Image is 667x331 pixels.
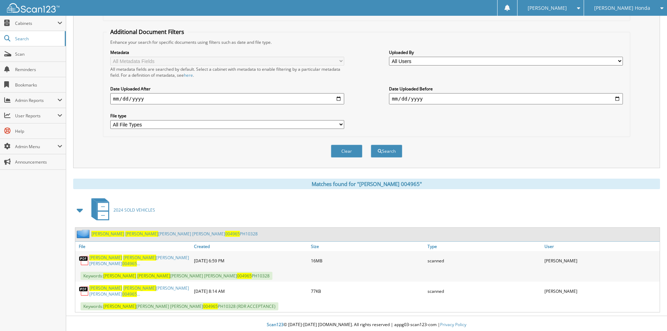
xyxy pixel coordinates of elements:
span: 2024 SOLD VEHICLES [113,207,155,213]
div: [DATE] 8:14 AM [192,283,309,299]
div: 77KB [309,283,426,299]
a: Created [192,242,309,251]
div: [DATE] 6:59 PM [192,253,309,268]
div: 16MB [309,253,426,268]
span: Bookmarks [15,82,62,88]
button: Search [371,145,402,158]
span: [PERSON_NAME] [123,255,156,261]
label: Date Uploaded Before [389,86,623,92]
a: 2024 SOLD VEHICLES [87,196,155,224]
div: Enhance your search for specific documents using filters such as date and file type. [107,39,626,45]
label: Uploaded By [389,49,623,55]
span: [PERSON_NAME] Honda [594,6,650,10]
span: Cabinets [15,20,57,26]
span: [PERSON_NAME] [103,303,136,309]
a: [PERSON_NAME] [PERSON_NAME][PERSON_NAME] [PERSON_NAME]004965... [89,285,190,297]
legend: Additional Document Filters [107,28,188,36]
span: Admin Menu [15,144,57,150]
a: here [184,72,193,78]
span: Search [15,36,61,42]
span: 004965 [203,303,218,309]
span: Scan [15,51,62,57]
span: [PERSON_NAME] [103,273,136,279]
span: [PERSON_NAME] [125,231,158,237]
img: scan123-logo-white.svg [7,3,60,13]
span: 004965 [122,261,137,267]
div: All metadata fields are searched by default. Select a cabinet with metadata to enable filtering b... [110,66,344,78]
img: PDF.png [79,255,89,266]
label: File type [110,113,344,119]
a: Type [426,242,543,251]
a: [PERSON_NAME] [PERSON_NAME][PERSON_NAME] [PERSON_NAME]004965... [89,255,190,267]
div: Matches found for "[PERSON_NAME] 004965" [73,179,660,189]
img: PDF.png [79,286,89,296]
span: User Reports [15,113,57,119]
span: Keywords: [PERSON_NAME] [PERSON_NAME] PH10328 [81,272,272,280]
a: Privacy Policy [440,322,466,327]
a: File [75,242,192,251]
span: [PERSON_NAME] [91,231,124,237]
span: [PERSON_NAME] [89,285,122,291]
span: [PERSON_NAME] [89,255,122,261]
span: Admin Reports [15,97,57,103]
span: [PERSON_NAME] [137,273,170,279]
a: User [543,242,660,251]
span: 004965 [122,291,137,297]
a: [PERSON_NAME] [PERSON_NAME][PERSON_NAME] [PERSON_NAME]004965PH10328 [91,231,258,237]
label: Metadata [110,49,344,55]
div: [PERSON_NAME] [543,283,660,299]
button: Clear [331,145,362,158]
div: scanned [426,283,543,299]
span: Help [15,128,62,134]
input: start [110,93,344,104]
div: scanned [426,253,543,268]
div: [PERSON_NAME] [543,253,660,268]
span: Scan123 [267,322,284,327]
span: 004965 [237,273,252,279]
img: folder2.png [77,229,91,238]
input: end [389,93,623,104]
span: Keywords: [PERSON_NAME] [PERSON_NAME] PH10328 (RDR ACCEPTANCE) [81,302,278,310]
span: Announcements [15,159,62,165]
span: 004965 [225,231,240,237]
span: [PERSON_NAME] [123,285,156,291]
iframe: Chat Widget [632,297,667,331]
span: [PERSON_NAME] [528,6,567,10]
span: Reminders [15,67,62,73]
a: Size [309,242,426,251]
label: Date Uploaded After [110,86,344,92]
